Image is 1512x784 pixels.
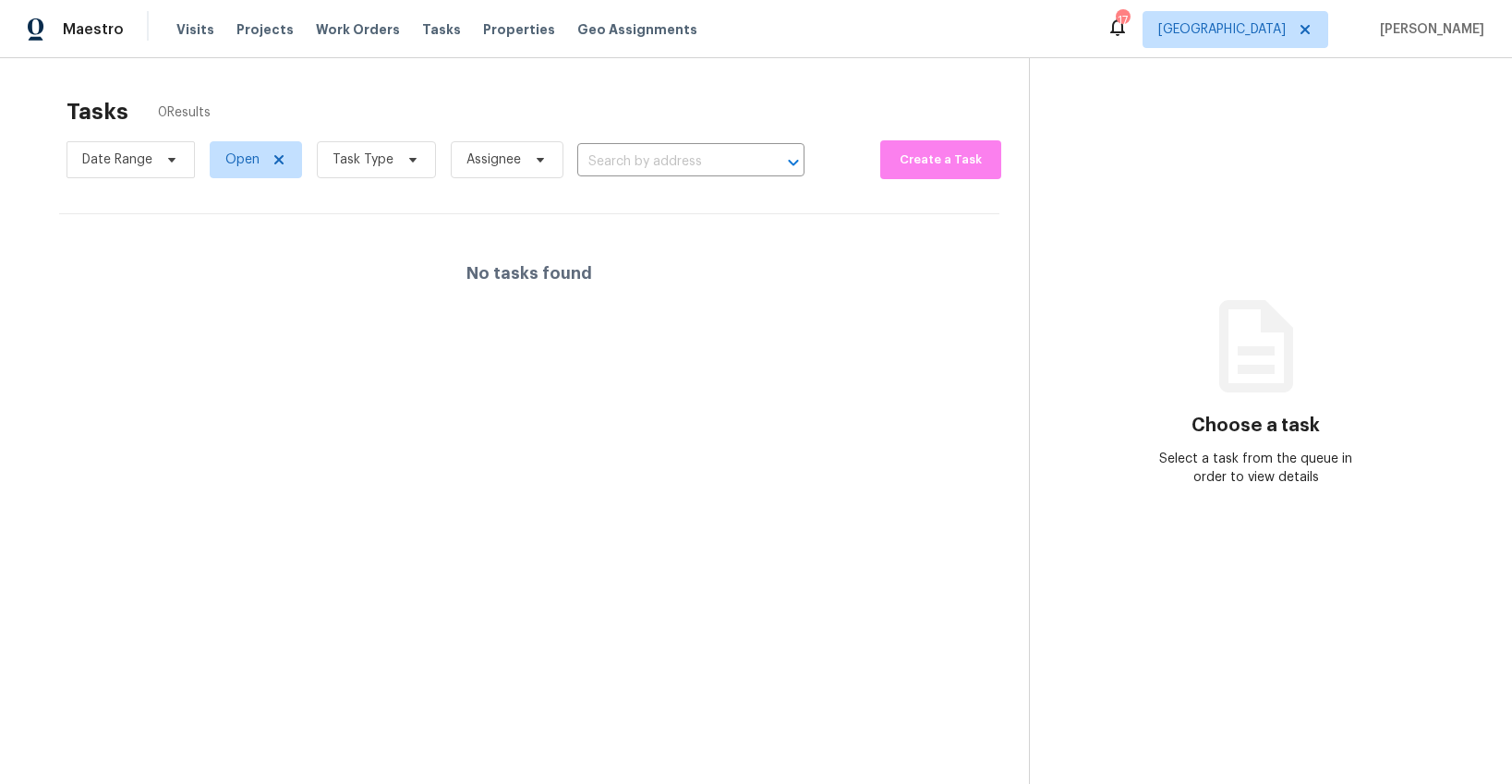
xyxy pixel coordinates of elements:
h3: Choose a task [1191,416,1320,435]
span: Open [225,151,260,169]
h4: No tasks found [466,264,592,283]
h2: Tasks [67,103,128,121]
span: Maestro [63,20,124,39]
span: Create a Task [889,150,992,171]
button: Open [780,150,806,175]
input: Search by address [577,148,753,176]
span: Assignee [466,151,521,169]
span: 0 Results [158,103,211,122]
div: Select a task from the queue in order to view details [1143,450,1369,487]
span: Geo Assignments [577,20,697,39]
span: [PERSON_NAME] [1373,20,1484,39]
span: Work Orders [316,20,400,39]
span: Properties [483,20,555,39]
span: Projects [236,20,294,39]
div: 17 [1116,11,1129,30]
span: Tasks [422,23,461,36]
span: [GEOGRAPHIC_DATA] [1158,20,1286,39]
button: Create a Task [880,140,1001,179]
span: Visits [176,20,214,39]
span: Date Range [82,151,152,169]
span: Task Type [333,151,393,169]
